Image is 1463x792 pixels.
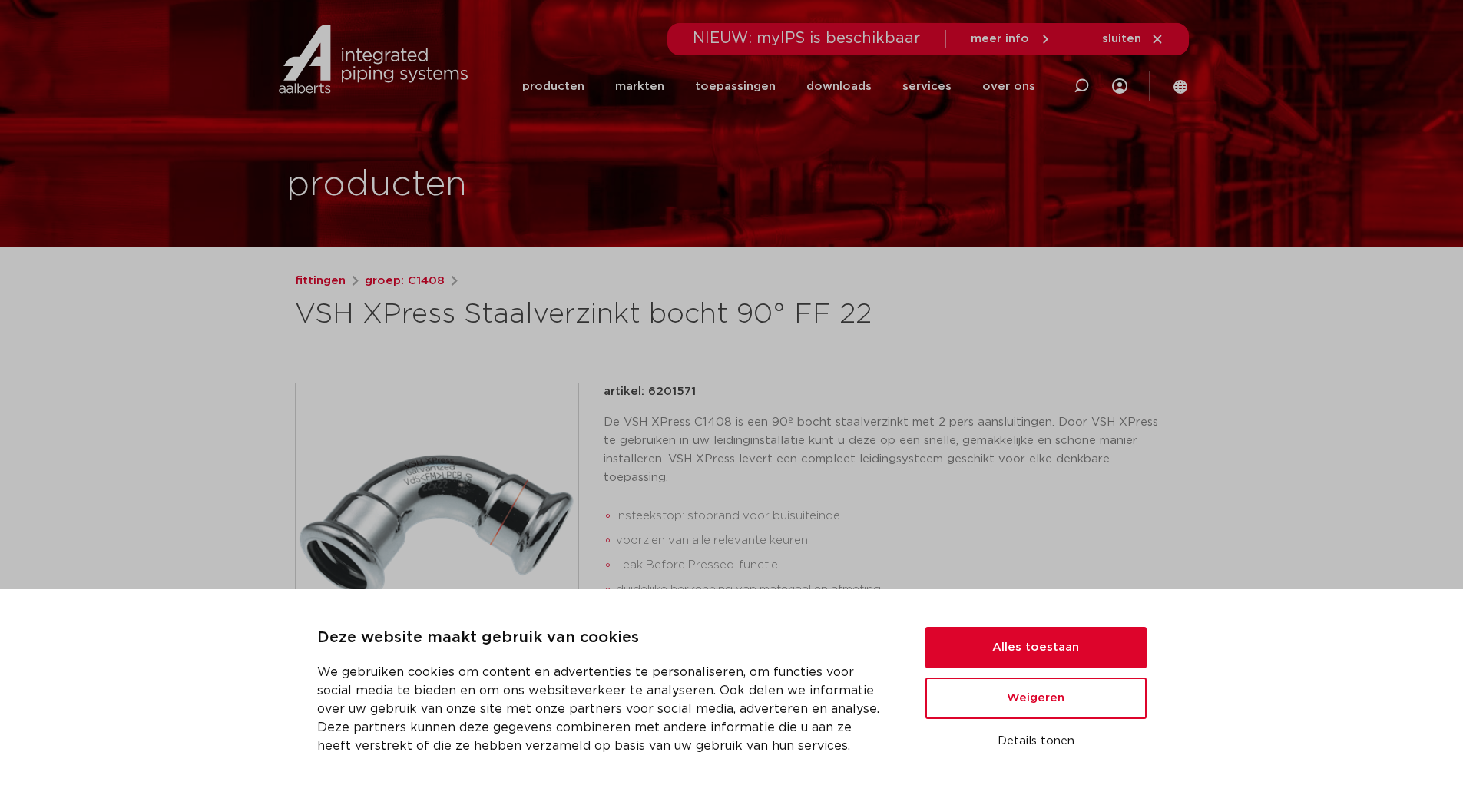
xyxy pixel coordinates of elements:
a: over ons [982,55,1035,118]
li: Leak Before Pressed-functie [616,553,1169,578]
h1: VSH XPress Staalverzinkt bocht 90° FF 22 [295,297,872,333]
a: sluiten [1102,32,1164,46]
span: meer info [971,33,1029,45]
li: voorzien van alle relevante keuren [616,529,1169,553]
button: Details tonen [925,728,1147,754]
p: We gebruiken cookies om content en advertenties te personaliseren, om functies voor social media ... [317,663,889,755]
span: sluiten [1102,33,1141,45]
button: Weigeren [925,678,1147,719]
p: Deze website maakt gebruik van cookies [317,626,889,651]
img: Product Image for VSH XPress Staalverzinkt bocht 90° FF 22 [296,383,578,666]
li: duidelijke herkenning van materiaal en afmeting [616,578,1169,602]
a: producten [522,55,584,118]
button: Alles toestaan [925,627,1147,668]
div: my IPS [1112,55,1127,118]
span: NIEUW: myIPS is beschikbaar [693,31,921,46]
a: markten [615,55,664,118]
nav: Menu [522,55,1035,118]
li: insteekstop: stoprand voor buisuiteinde [616,504,1169,529]
a: meer info [971,32,1052,46]
a: fittingen [295,272,346,290]
a: services [902,55,952,118]
h1: producten [286,161,467,210]
p: artikel: 6201571 [604,383,696,401]
p: De VSH XPress C1408 is een 90º bocht staalverzinkt met 2 pers aansluitingen. Door VSH XPress te g... [604,413,1169,487]
a: groep: C1408 [365,272,445,290]
a: downloads [806,55,872,118]
a: toepassingen [695,55,776,118]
